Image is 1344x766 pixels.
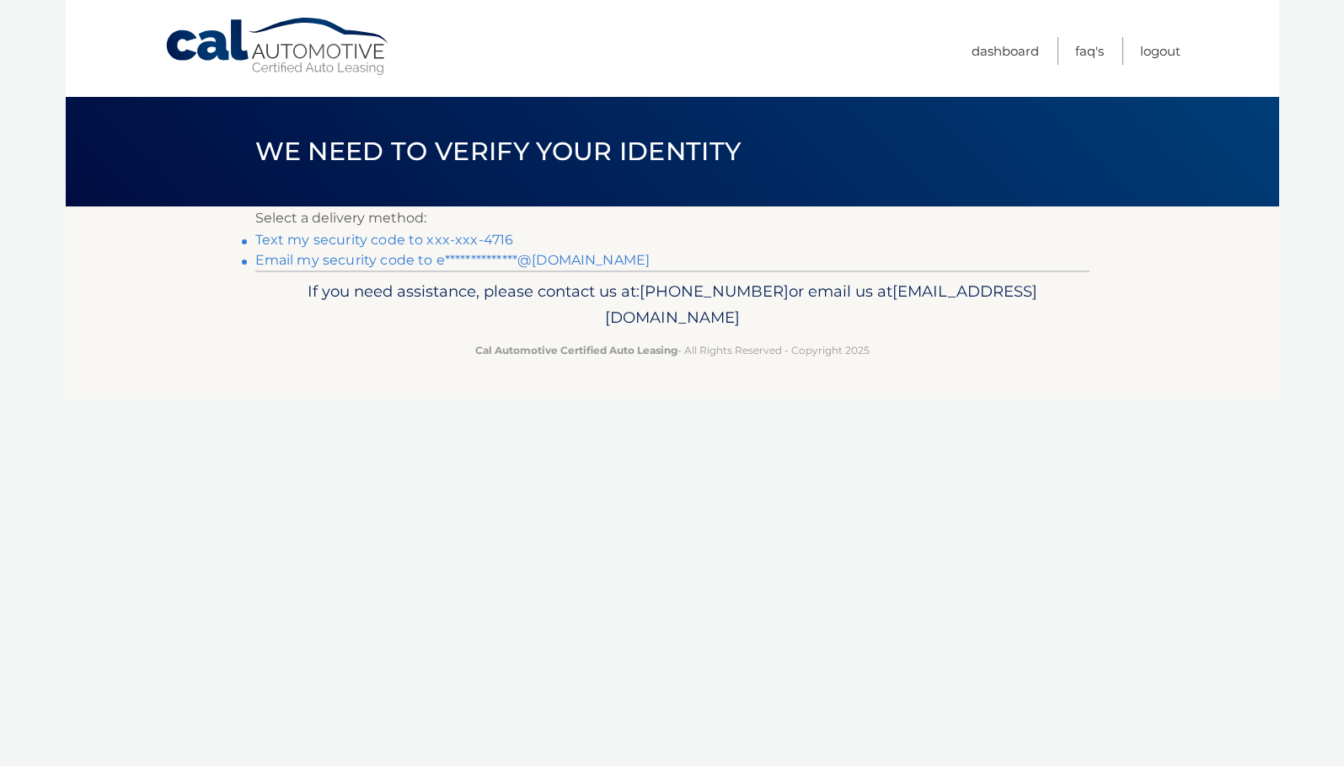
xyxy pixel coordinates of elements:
[1075,37,1104,65] a: FAQ's
[255,232,514,248] a: Text my security code to xxx-xxx-4716
[255,206,1090,230] p: Select a delivery method:
[1140,37,1181,65] a: Logout
[164,17,392,77] a: Cal Automotive
[475,344,677,356] strong: Cal Automotive Certified Auto Leasing
[640,281,789,301] span: [PHONE_NUMBER]
[266,341,1079,359] p: - All Rights Reserved - Copyright 2025
[972,37,1039,65] a: Dashboard
[266,278,1079,332] p: If you need assistance, please contact us at: or email us at
[255,136,742,167] span: We need to verify your identity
